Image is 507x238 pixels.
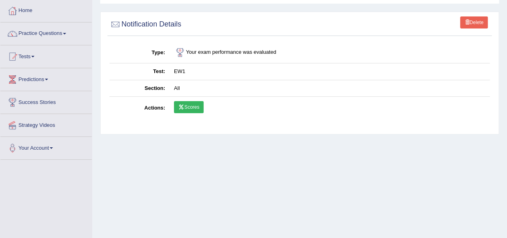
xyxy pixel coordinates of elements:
[460,16,488,28] a: Delete
[109,18,181,31] h2: Notification Details
[170,63,490,80] td: EW1
[109,97,170,120] th: Actions
[170,80,490,97] td: All
[109,42,170,63] th: Type
[174,101,204,113] a: Scores
[0,22,92,43] a: Practice Questions
[0,68,92,88] a: Predictions
[109,63,170,80] th: Test
[0,114,92,134] a: Strategy Videos
[0,137,92,157] a: Your Account
[109,80,170,97] th: Section
[0,91,92,111] a: Success Stories
[170,42,490,63] td: Your exam performance was evaluated
[0,45,92,65] a: Tests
